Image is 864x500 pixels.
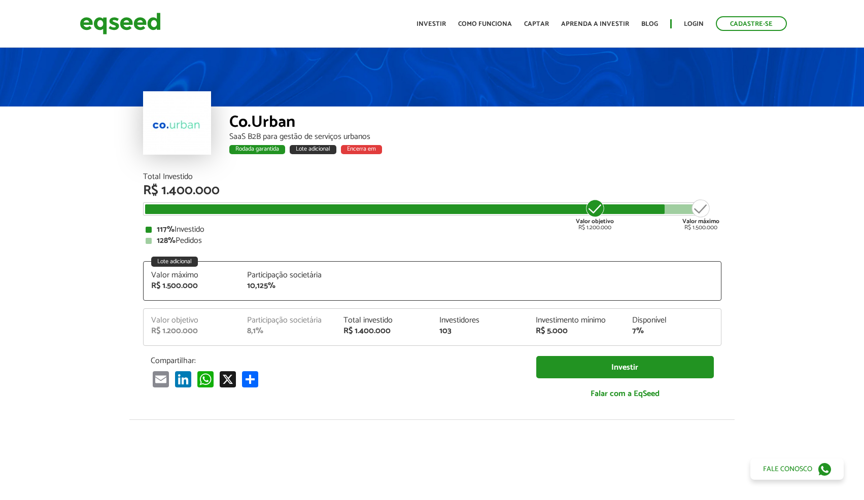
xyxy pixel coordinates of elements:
a: Email [151,371,171,387]
div: R$ 5.000 [536,327,617,335]
div: Investido [146,226,719,234]
div: Encerra em [341,145,382,154]
div: Disponível [632,316,713,325]
div: R$ 1.400.000 [343,327,425,335]
a: X [218,371,238,387]
div: 7% [632,327,713,335]
div: Lote adicional [290,145,336,154]
div: Investimento mínimo [536,316,617,325]
div: Total investido [343,316,425,325]
a: Fale conosco [750,458,844,480]
div: SaaS B2B para gestão de serviços urbanos [229,133,721,141]
div: 103 [439,327,521,335]
div: Co.Urban [229,114,721,133]
a: Login [684,21,704,27]
div: Valor máximo [151,271,232,279]
a: Share [240,371,260,387]
div: Investidores [439,316,521,325]
div: R$ 1.500.000 [682,198,719,231]
a: Investir [536,356,714,379]
strong: Valor máximo [682,217,719,226]
a: LinkedIn [173,371,193,387]
div: Lote adicional [151,257,198,267]
img: EqSeed [80,10,161,37]
div: Participação societária [247,271,328,279]
div: R$ 1.400.000 [143,184,721,197]
a: WhatsApp [195,371,216,387]
p: Compartilhar: [151,356,521,366]
div: R$ 1.500.000 [151,282,232,290]
strong: 117% [157,223,175,236]
div: R$ 1.200.000 [576,198,614,231]
a: Blog [641,21,658,27]
a: Como funciona [458,21,512,27]
div: 10,125% [247,282,328,290]
div: 8,1% [247,327,328,335]
a: Captar [524,21,549,27]
a: Cadastre-se [716,16,787,31]
strong: 128% [157,234,176,247]
div: Rodada garantida [229,145,285,154]
strong: Valor objetivo [576,217,614,226]
div: Valor objetivo [151,316,232,325]
a: Falar com a EqSeed [536,383,714,404]
a: Investir [417,21,446,27]
div: Participação societária [247,316,328,325]
div: R$ 1.200.000 [151,327,232,335]
a: Aprenda a investir [561,21,629,27]
div: Total Investido [143,173,721,181]
div: Pedidos [146,237,719,245]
